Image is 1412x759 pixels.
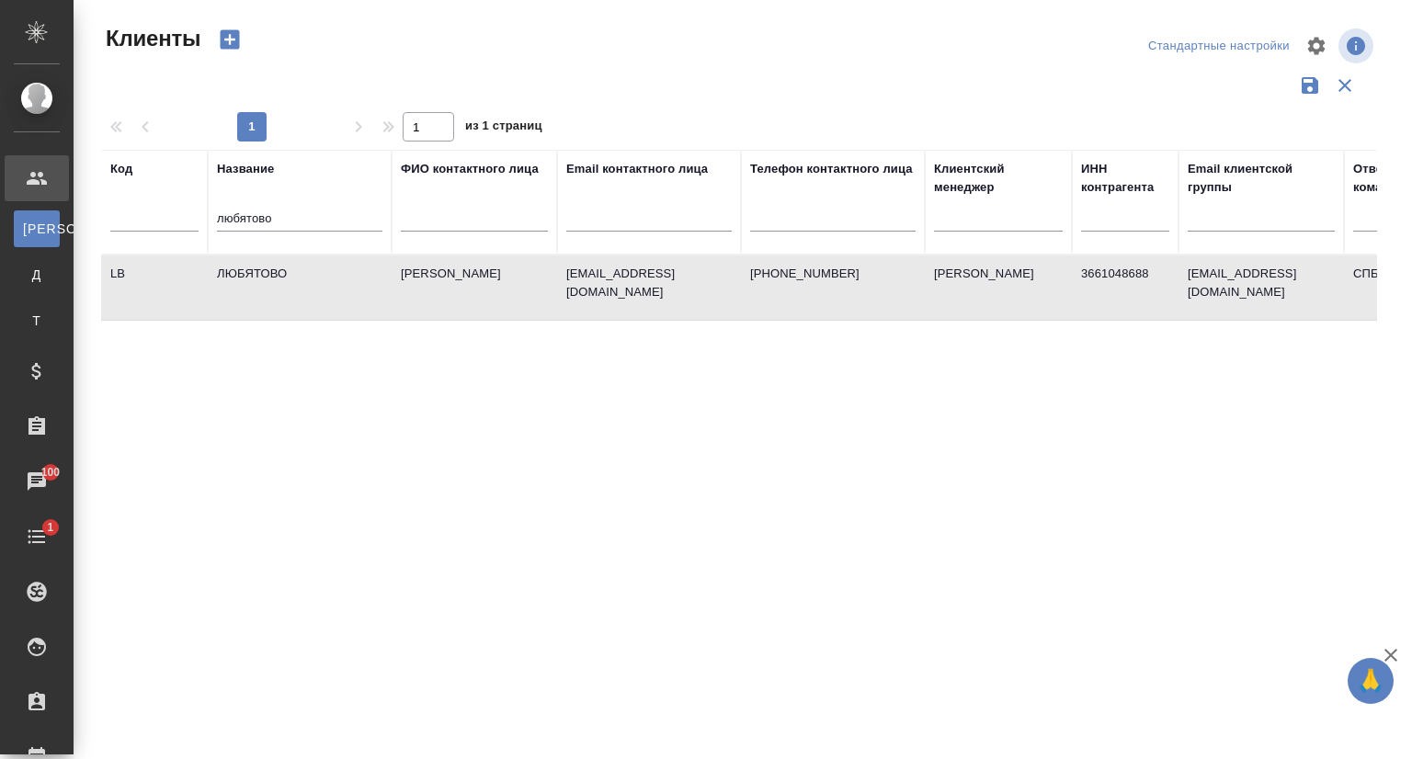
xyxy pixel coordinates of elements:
span: 🙏 [1355,662,1386,700]
span: 1 [36,518,64,537]
span: Клиенты [101,24,200,53]
td: [EMAIL_ADDRESS][DOMAIN_NAME] [1179,255,1344,320]
div: split button [1144,32,1294,61]
div: Название [217,160,274,178]
span: из 1 страниц [465,115,542,142]
p: [PHONE_NUMBER] [750,265,916,283]
p: [EMAIL_ADDRESS][DOMAIN_NAME] [566,265,732,301]
a: 1 [5,514,69,560]
div: ФИО контактного лица [401,160,539,178]
a: Т [14,302,60,339]
td: [PERSON_NAME] [925,255,1072,320]
div: Email контактного лица [566,160,708,178]
div: Email клиентской группы [1188,160,1335,197]
td: 3661048688 [1072,255,1179,320]
td: LB [101,255,208,320]
div: ИНН контрагента [1081,160,1169,197]
button: Сбросить фильтры [1327,68,1362,103]
span: Т [23,312,51,330]
div: Телефон контактного лица [750,160,913,178]
td: ЛЮБЯТОВО [208,255,392,320]
a: [PERSON_NAME] [14,210,60,247]
span: Посмотреть информацию [1338,28,1377,63]
button: Сохранить фильтры [1292,68,1327,103]
button: 🙏 [1348,658,1394,704]
span: 100 [30,463,72,481]
a: Д [14,256,60,293]
div: Код [110,160,132,178]
div: Клиентский менеджер [934,160,1063,197]
span: Настроить таблицу [1294,24,1338,68]
span: [PERSON_NAME] [23,220,51,238]
td: [PERSON_NAME] [392,255,557,320]
a: 100 [5,459,69,504]
button: Создать [208,24,252,55]
span: Д [23,266,51,284]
